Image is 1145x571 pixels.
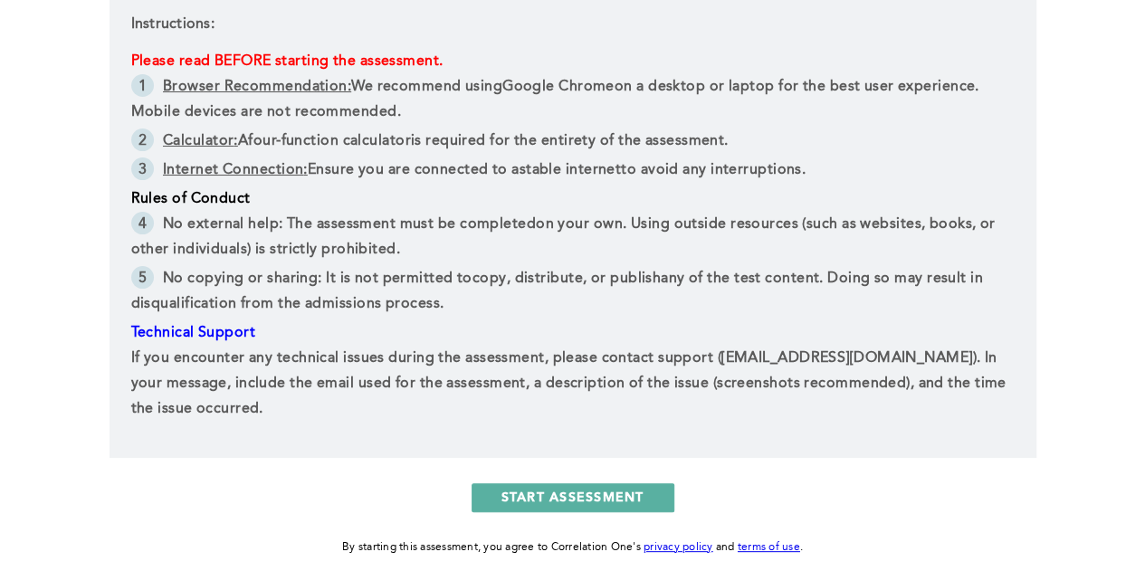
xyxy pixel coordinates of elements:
u: Calculator [163,134,234,148]
strong: on your own [536,217,623,232]
button: START ASSESSMENT [472,483,674,512]
u: Internet Connection [163,163,303,177]
strong: stable internet [520,163,622,177]
strong: No copying or sharing [163,271,318,286]
div: By starting this assessment, you agree to Correlation One's and . [342,538,803,557]
li: : The assessment must be completed . Using outside resources (such as websites, books, or other i... [131,212,1015,266]
strong: No external help [163,217,279,232]
li: A is required for the entirety of the assessment. [131,128,1015,157]
strong: four-function calculator [248,134,411,148]
u: Browser Recommendation: [163,80,351,94]
li: : It is not permitted to any of the test content. Doing so may result in disqualification from th... [131,266,1015,320]
p: If you encounter any technical issues during the assessment, please contact support ([EMAIL_ADDRE... [131,346,1015,422]
u: : [303,163,307,177]
u: : [234,134,237,148]
strong: Rules of Conduct [131,192,251,206]
a: terms of use [738,542,800,553]
strong: copy, distribute, or publish [472,271,661,286]
li: We recommend using on a desktop or laptop for the best user experience. Mobile devices are not re... [131,74,1015,128]
li: Ensure you are connected to a to avoid any interruptions. [131,157,1015,186]
strong: Google Chrome [502,80,615,94]
strong: Technical Support [131,326,255,340]
strong: Please read BEFORE starting the assessment. [131,54,444,69]
a: privacy policy [644,542,713,553]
